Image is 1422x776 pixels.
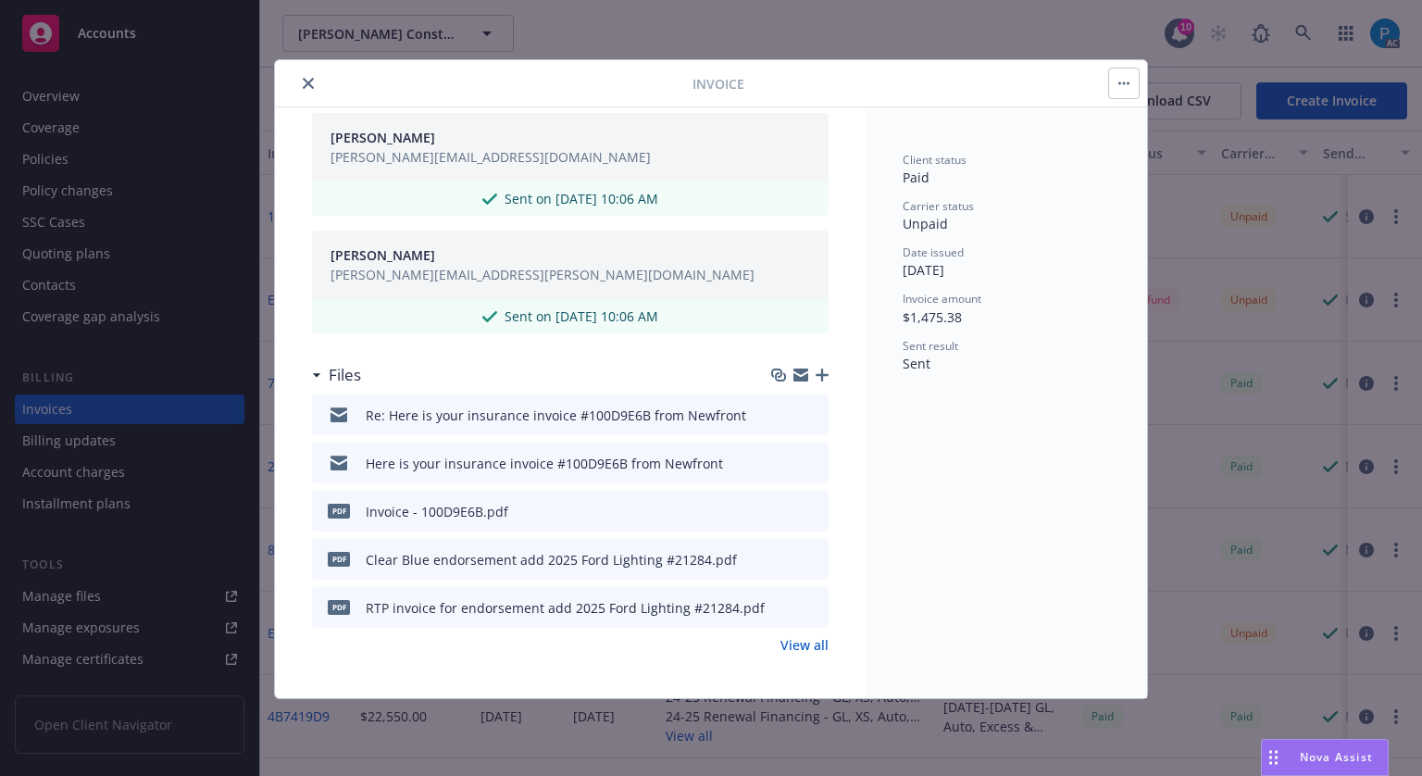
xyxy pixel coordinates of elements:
span: [PERSON_NAME] [331,245,435,265]
a: View all [780,635,829,655]
h3: Files [329,363,361,387]
div: RTP invoice for endorsement add 2025 Ford Lighting #21284.pdf [366,598,765,618]
span: Nova Assist [1300,749,1373,765]
span: Invoice amount [903,291,981,307]
span: [PERSON_NAME][EMAIL_ADDRESS][PERSON_NAME][DOMAIN_NAME] [331,265,755,284]
span: pdf [328,552,350,566]
button: close [297,72,319,94]
button: [PERSON_NAME] [331,128,651,147]
div: Drag to move [1262,740,1285,775]
span: $1,475.38 [903,308,962,326]
span: Date issued [903,244,964,260]
div: Invoice - 100D9E6B.pdf [366,502,508,521]
span: Sent on [DATE] 10:06 AM [505,307,658,326]
span: Client status [903,152,967,168]
span: Sent result [903,338,958,354]
div: Clear Blue endorsement add 2025 Ford Lighting #21284.pdf [366,550,737,569]
span: Invoice [692,74,744,94]
button: download file [775,502,790,521]
button: download file [775,454,790,473]
button: preview file [805,598,821,618]
span: [PERSON_NAME] [331,128,435,147]
button: download file [775,406,790,425]
span: Unpaid [903,215,948,232]
button: Nova Assist [1261,739,1389,776]
button: preview file [805,502,821,521]
button: preview file [805,454,821,473]
span: Paid [903,169,929,186]
span: [PERSON_NAME][EMAIL_ADDRESS][DOMAIN_NAME] [331,147,651,167]
span: Carrier status [903,198,974,214]
div: Re: Here is your insurance invoice #100D9E6B from Newfront [366,406,746,425]
span: Sent on [DATE] 10:06 AM [505,189,658,208]
span: pdf [328,504,350,518]
button: download file [775,550,790,569]
button: preview file [805,406,821,425]
div: Here is your insurance invoice #100D9E6B from Newfront [366,454,723,473]
button: preview file [805,550,821,569]
button: [PERSON_NAME] [331,245,755,265]
span: [DATE] [903,261,944,279]
span: pdf [328,600,350,614]
button: download file [775,598,790,618]
div: Files [312,363,361,387]
span: Sent [903,355,930,372]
